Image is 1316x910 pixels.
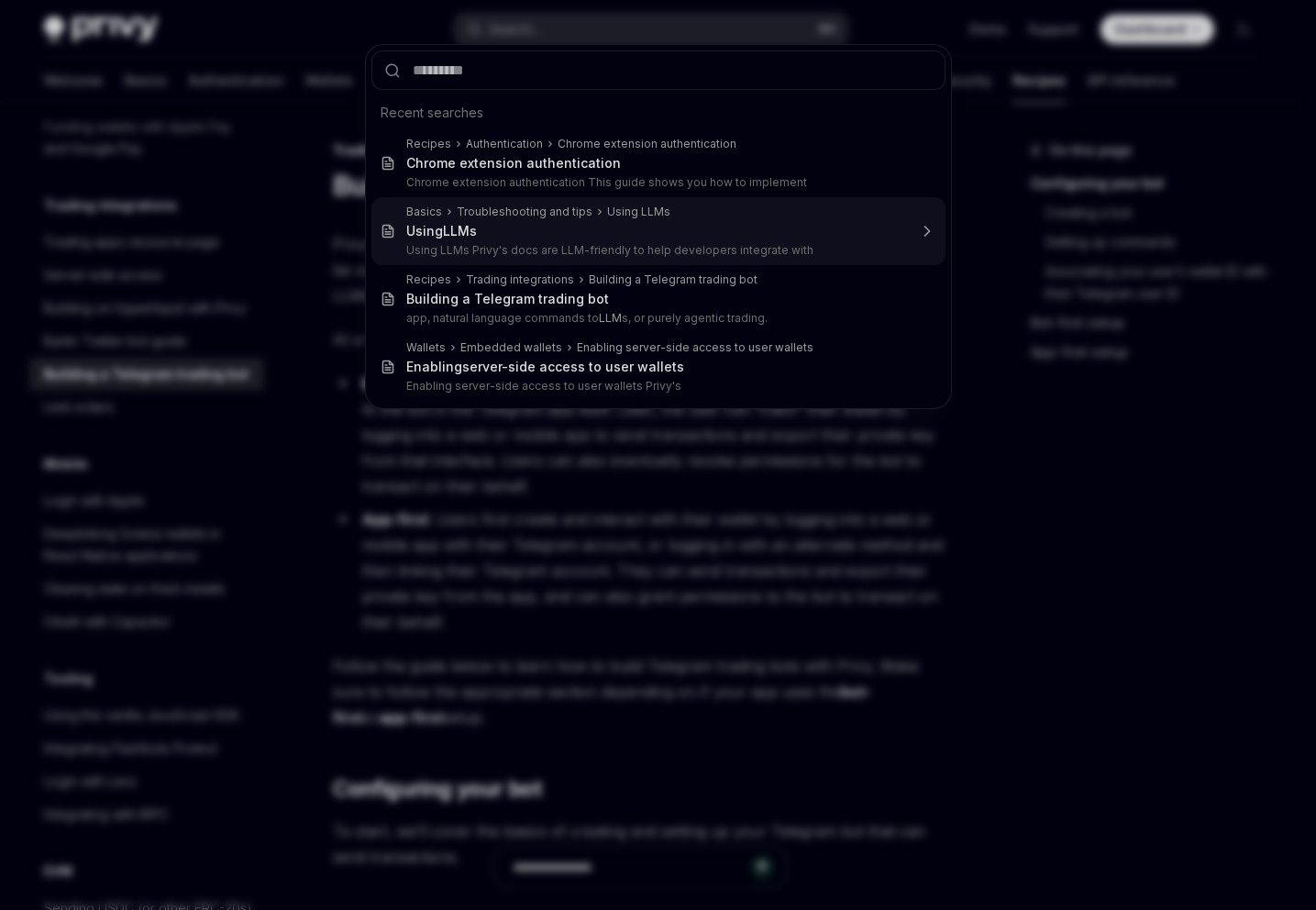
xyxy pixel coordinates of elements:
div: Recipes [406,137,451,151]
b: LLMs [443,223,477,239]
div: Chrome extension authentication [558,137,736,151]
div: Enabling server-side access to user wallets [577,340,813,355]
b: Chrome exten [406,155,495,171]
div: Trading integrations [466,272,574,287]
p: Using LLMs Privy's docs are LLM-friendly to help developers integrate with [406,243,907,258]
p: Enabling server-side access to user wallets Privy's [406,379,907,394]
div: Building a Telegram trading bot [589,272,758,287]
div: Troubleshooting and tips [457,205,592,219]
div: Enabling -side access to user wallets [406,359,684,375]
b: server [462,359,502,374]
div: sion authentication [406,155,621,172]
div: Recipes [406,272,451,287]
p: Chrome extension authentication This guide shows you how to implement [406,175,907,190]
div: Basics [406,205,442,219]
span: Recent searches [381,104,483,122]
div: Building a Telegram trading bot [406,291,609,307]
b: LLM [599,311,622,325]
div: Using [406,223,477,239]
div: Using LLMs [607,205,670,219]
p: app, natural language commands to s, or purely agentic trading. [406,311,907,326]
div: Wallets [406,340,446,355]
div: Embedded wallets [460,340,562,355]
div: Authentication [466,137,543,151]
